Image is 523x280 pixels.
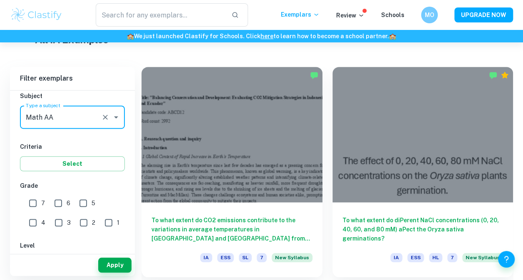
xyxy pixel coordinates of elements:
[10,67,135,90] h6: Filter exemplars
[454,7,513,22] button: UPGRADE NOW
[239,253,252,262] span: SL
[332,67,513,277] a: To what extent do diPerent NaCl concentrations (0, 20, 40, 60, and 80 mM) aPect the Oryza sativa ...
[96,3,225,27] input: Search for any exemplars...
[20,142,125,151] h6: Criteria
[310,71,318,79] img: Marked
[421,7,438,23] button: MO
[462,253,503,267] div: Starting from the May 2026 session, the ESS IA requirements have changed. We created this exempla...
[272,253,312,267] div: Starting from the May 2026 session, the ESS IA requirements have changed. We created this exempla...
[20,241,125,250] h6: Level
[501,71,509,79] div: Premium
[151,216,312,243] h6: To what extent do CO2 emissions contribute to the variations in average temperatures in [GEOGRAPH...
[141,67,322,277] a: To what extent do CO2 emissions contribute to the variations in average temperatures in [GEOGRAPH...
[381,12,404,18] a: Schools
[342,216,503,243] h6: To what extent do diPerent NaCl concentrations (0, 20, 40, 60, and 80 mM) aPect the Oryza sativa ...
[99,111,111,123] button: Clear
[92,199,95,208] span: 5
[10,7,63,23] img: Clastify logo
[498,251,515,268] button: Help and Feedback
[110,111,122,123] button: Open
[447,253,457,262] span: 7
[20,91,125,101] h6: Subject
[260,33,273,39] a: here
[117,218,119,227] span: 1
[425,10,434,20] h6: MO
[26,102,60,109] label: Type a subject
[217,253,234,262] span: ESS
[462,253,503,262] span: New Syllabus
[41,218,45,227] span: 4
[407,253,424,262] span: ESS
[389,33,396,39] span: 🏫
[20,156,125,171] button: Select
[429,253,442,262] span: HL
[98,258,131,273] button: Apply
[20,181,125,190] h6: Grade
[272,253,312,262] span: New Syllabus
[489,71,497,79] img: Marked
[390,253,402,262] span: IA
[257,253,267,262] span: 7
[2,32,521,41] h6: We just launched Clastify for Schools. Click to learn how to become a school partner.
[92,218,95,227] span: 2
[336,11,364,20] p: Review
[67,199,70,208] span: 6
[200,253,212,262] span: IA
[67,218,71,227] span: 3
[127,33,134,39] span: 🏫
[281,10,320,19] p: Exemplars
[41,199,45,208] span: 7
